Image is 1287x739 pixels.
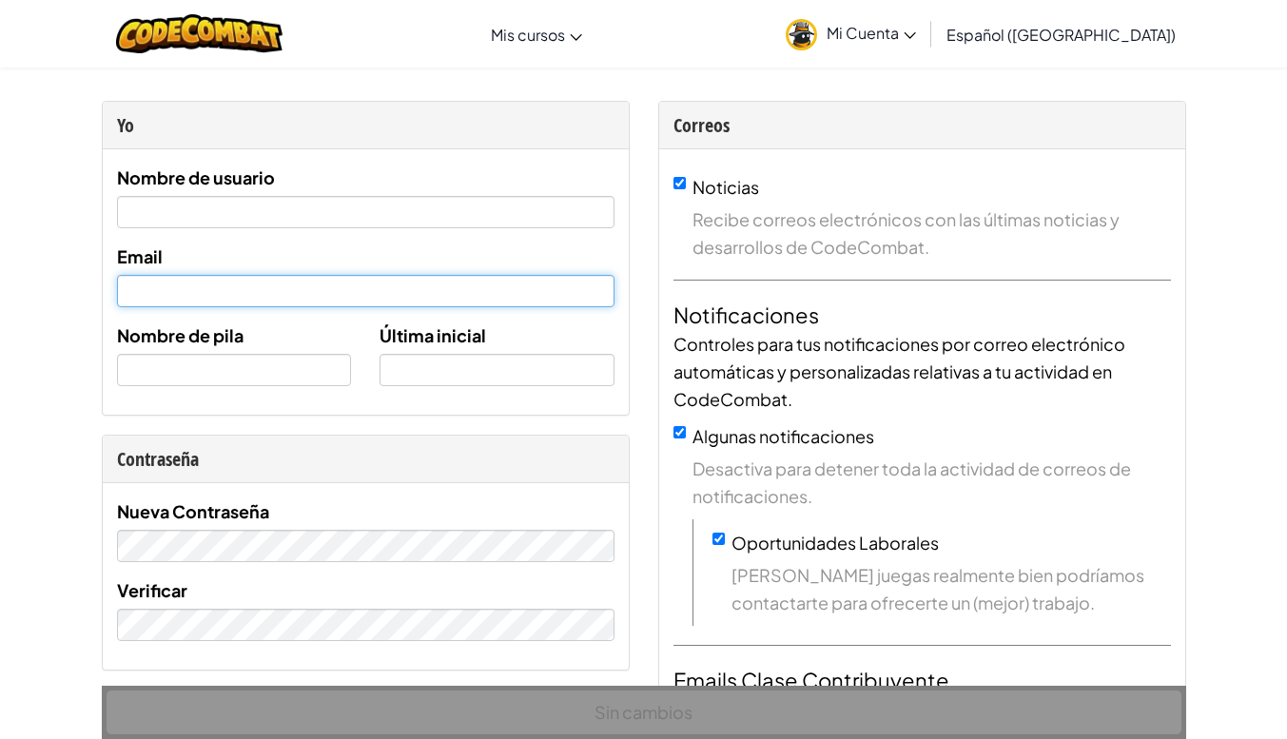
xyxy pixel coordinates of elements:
[673,333,1125,410] span: Controles para tus notificaciones por correo electrónico automáticas y personalizadas relativas a...
[673,665,1171,695] h4: Emails Clase Contribuyente
[827,23,916,43] span: Mi Cuenta
[946,25,1176,45] span: Español ([GEOGRAPHIC_DATA])
[786,19,817,50] img: avatar
[673,111,1171,139] div: Correos
[117,164,275,191] label: Nombre de usuario
[937,9,1185,60] a: Español ([GEOGRAPHIC_DATA])
[731,561,1171,616] span: [PERSON_NAME] juegas realmente bien podríamos contactarte para ofrecerte un (mejor) trabajo.
[117,245,163,267] span: Email
[380,321,486,349] label: Última inicial
[117,445,614,473] div: Contraseña
[692,425,874,447] label: Algunas notificaciones
[117,576,187,604] label: Verificar
[776,4,926,64] a: Mi Cuenta
[731,532,939,554] label: Oportunidades Laborales
[481,9,592,60] a: Mis cursos
[116,14,283,53] img: CodeCombat logo
[692,205,1171,261] span: Recibe correos electrónicos con las últimas noticias y desarrollos de CodeCombat.
[117,321,244,349] label: Nombre de pila
[692,455,1171,510] span: Desactiva para detener toda la actividad de correos de notificaciones.
[117,111,614,139] div: Yo
[673,300,1171,330] h4: Notificaciones
[692,176,759,198] label: Noticias
[117,497,269,525] label: Nueva Contraseña
[491,25,565,45] span: Mis cursos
